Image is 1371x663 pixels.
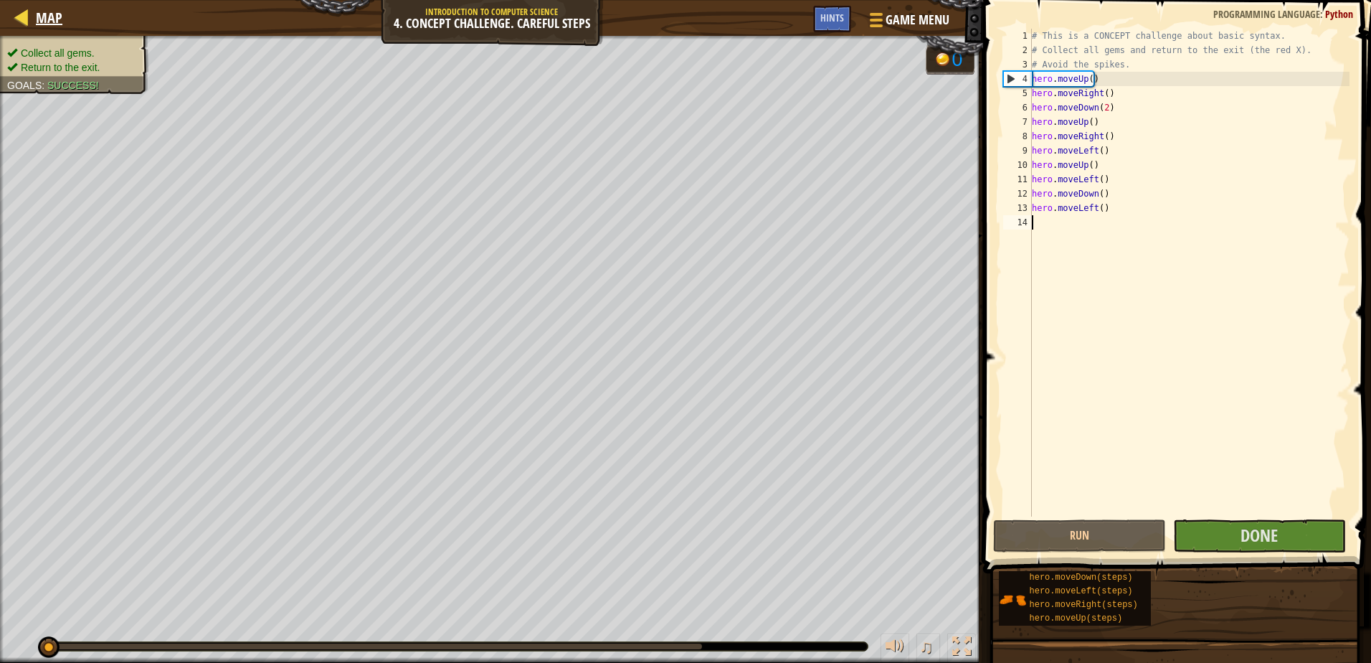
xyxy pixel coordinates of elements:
[993,519,1166,552] button: Run
[1003,215,1032,230] div: 14
[1213,7,1320,21] span: Programming language
[1030,573,1133,583] span: hero.moveDown(steps)
[916,634,941,663] button: ♫
[1173,519,1346,552] button: Done
[858,6,958,39] button: Game Menu
[1003,29,1032,43] div: 1
[1003,57,1032,72] div: 3
[881,634,909,663] button: Adjust volume
[1325,7,1353,21] span: Python
[29,8,62,27] a: Map
[7,60,138,75] li: Return to the exit.
[1004,72,1032,86] div: 4
[1003,100,1032,115] div: 6
[1003,187,1032,201] div: 12
[36,8,62,27] span: Map
[1240,524,1278,547] span: Done
[999,586,1026,613] img: portrait.png
[1030,600,1138,610] span: hero.moveRight(steps)
[7,80,42,91] span: Goals
[1030,586,1133,596] span: hero.moveLeft(steps)
[886,11,949,29] span: Game Menu
[919,636,934,657] span: ♫
[1003,172,1032,187] div: 11
[21,62,100,73] span: Return to the exit.
[1003,129,1032,144] div: 8
[1003,115,1032,129] div: 7
[42,80,47,91] span: :
[7,46,138,60] li: Collect all gems.
[820,11,844,24] span: Hints
[952,50,966,70] div: 0
[926,44,974,75] div: Team 'ogres' has 0 gold.
[1003,86,1032,100] div: 5
[1030,613,1123,624] span: hero.moveUp(steps)
[1003,43,1032,57] div: 2
[1003,158,1032,172] div: 10
[47,80,99,91] span: Success!
[21,47,95,59] span: Collect all gems.
[1320,7,1325,21] span: :
[1003,201,1032,215] div: 13
[947,634,976,663] button: Toggle fullscreen
[1003,144,1032,158] div: 9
